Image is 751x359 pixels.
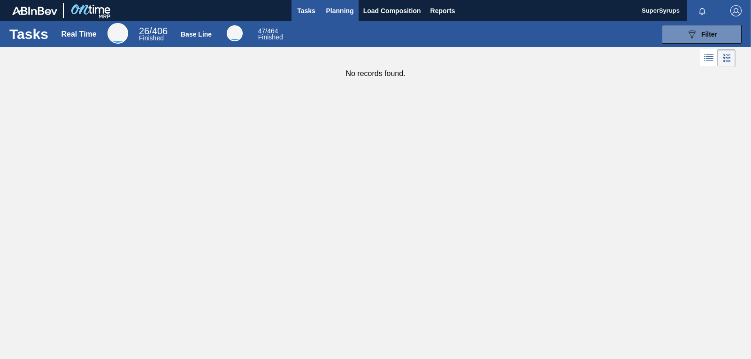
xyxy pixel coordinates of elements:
span: 47 [258,27,266,35]
img: TNhmsLtSVTkK8tSr43FrP2fwEKptu5GPRR3wAAAABJRU5ErkJggg== [12,7,57,15]
div: List Vision [700,49,718,67]
button: Filter [662,25,742,44]
span: Planning [326,5,354,16]
img: Logout [730,5,742,16]
span: 26 [139,26,149,36]
div: Base Line [227,25,243,41]
span: Finished [139,34,164,42]
span: / 406 [139,26,168,36]
h1: Tasks [9,29,48,39]
span: Filter [701,31,717,38]
span: / 464 [258,27,278,35]
div: Real Time [107,23,128,44]
button: Notifications [687,4,717,17]
span: Finished [258,33,283,41]
div: Base Line [181,31,212,38]
div: Real Time [139,27,168,41]
div: Base Line [258,28,283,40]
div: Card Vision [718,49,736,67]
span: Reports [430,5,455,16]
div: Real Time [61,30,96,38]
span: Tasks [296,5,317,16]
span: Load Composition [363,5,421,16]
